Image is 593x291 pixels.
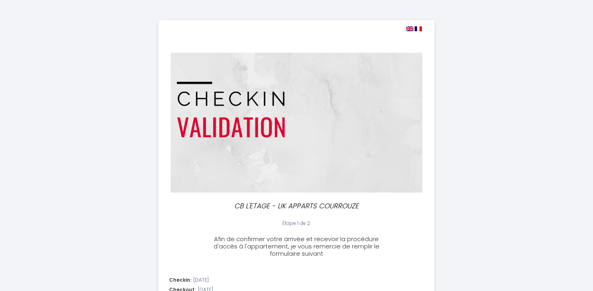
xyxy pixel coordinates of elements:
img: fr.png [415,26,422,31]
span: Checkin: [169,276,191,284]
span: Étape 1 de 2 [282,220,310,227]
span: Afin de confirmer votre arrivée et recevoir la procédure d'accès à l'appartement, je vous remerci... [214,235,379,258]
span: [DATE] [193,276,209,284]
p: CB L'ETAGE - LIK APPARTS COURROUZE [210,201,383,212]
img: en.png [406,26,413,31]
